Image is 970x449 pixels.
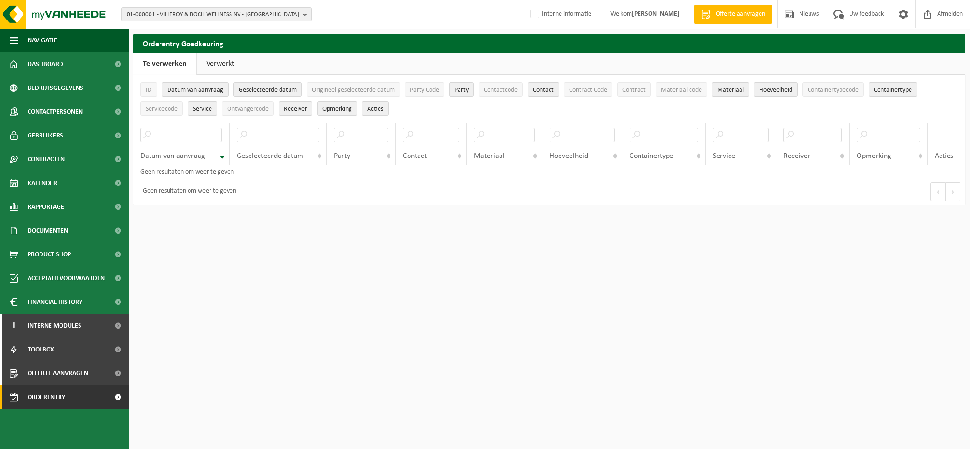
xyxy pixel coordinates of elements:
[28,29,57,52] span: Navigatie
[869,82,917,97] button: ContainertypeContainertype: Activate to sort
[28,314,81,338] span: Interne modules
[121,7,312,21] button: 01-000001 - VILLEROY & BOCH WELLNESS NV - [GEOGRAPHIC_DATA]
[713,10,768,19] span: Offerte aanvragen
[197,53,244,75] a: Verwerkt
[946,182,960,201] button: Next
[930,182,946,201] button: Previous
[874,87,912,94] span: Containertype
[28,361,88,385] span: Offerte aanvragen
[713,152,735,160] span: Service
[410,87,439,94] span: Party Code
[694,5,772,24] a: Offerte aanvragen
[479,82,523,97] button: ContactcodeContactcode: Activate to sort
[754,82,798,97] button: HoeveelheidHoeveelheid: Activate to sort
[632,10,680,18] strong: [PERSON_NAME]
[227,106,269,113] span: Ontvangercode
[28,195,64,219] span: Rapportage
[550,152,588,160] span: Hoeveelheid
[362,101,389,116] button: Acties
[28,147,65,171] span: Contracten
[935,152,953,160] span: Acties
[133,165,241,178] td: Geen resultaten om weer te geven
[188,101,217,116] button: ServiceService: Activate to sort
[133,34,965,52] h2: Orderentry Goedkeuring
[661,87,702,94] span: Materiaal code
[140,82,157,97] button: IDID: Activate to sort
[279,101,312,116] button: ReceiverReceiver: Activate to sort
[533,87,554,94] span: Contact
[28,171,57,195] span: Kalender
[528,82,559,97] button: ContactContact: Activate to sort
[802,82,864,97] button: ContainertypecodeContainertypecode: Activate to sort
[146,106,178,113] span: Servicecode
[138,183,236,200] div: Geen resultaten om weer te geven
[617,82,651,97] button: ContractContract: Activate to sort
[237,152,303,160] span: Geselecteerde datum
[857,152,891,160] span: Opmerking
[239,87,297,94] span: Geselecteerde datum
[307,82,400,97] button: Origineel geselecteerde datumOrigineel geselecteerde datum: Activate to sort
[28,385,108,409] span: Orderentry Goedkeuring
[529,7,591,21] label: Interne informatie
[317,101,357,116] button: OpmerkingOpmerking: Activate to sort
[28,76,83,100] span: Bedrijfsgegevens
[474,152,505,160] span: Materiaal
[759,87,792,94] span: Hoeveelheid
[449,82,474,97] button: PartyParty: Activate to sort
[28,338,54,361] span: Toolbox
[564,82,612,97] button: Contract CodeContract Code: Activate to sort
[312,87,395,94] span: Origineel geselecteerde datum
[28,52,63,76] span: Dashboard
[140,101,183,116] button: ServicecodeServicecode: Activate to sort
[630,152,673,160] span: Containertype
[222,101,274,116] button: OntvangercodeOntvangercode: Activate to sort
[10,314,18,338] span: I
[162,82,229,97] button: Datum van aanvraagDatum van aanvraag: Activate to remove sorting
[334,152,350,160] span: Party
[28,290,82,314] span: Financial History
[284,106,307,113] span: Receiver
[405,82,444,97] button: Party CodeParty Code: Activate to sort
[569,87,607,94] span: Contract Code
[140,152,205,160] span: Datum van aanvraag
[403,152,427,160] span: Contact
[133,53,196,75] a: Te verwerken
[28,243,71,266] span: Product Shop
[367,106,383,113] span: Acties
[622,87,646,94] span: Contract
[484,87,518,94] span: Contactcode
[808,87,859,94] span: Containertypecode
[193,106,212,113] span: Service
[28,266,105,290] span: Acceptatievoorwaarden
[28,124,63,147] span: Gebruikers
[146,87,152,94] span: ID
[454,87,469,94] span: Party
[167,87,223,94] span: Datum van aanvraag
[322,106,352,113] span: Opmerking
[717,87,744,94] span: Materiaal
[28,100,83,124] span: Contactpersonen
[783,152,810,160] span: Receiver
[712,82,749,97] button: MateriaalMateriaal: Activate to sort
[233,82,302,97] button: Geselecteerde datumGeselecteerde datum: Activate to sort
[127,8,299,22] span: 01-000001 - VILLEROY & BOCH WELLNESS NV - [GEOGRAPHIC_DATA]
[656,82,707,97] button: Materiaal codeMateriaal code: Activate to sort
[28,219,68,243] span: Documenten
